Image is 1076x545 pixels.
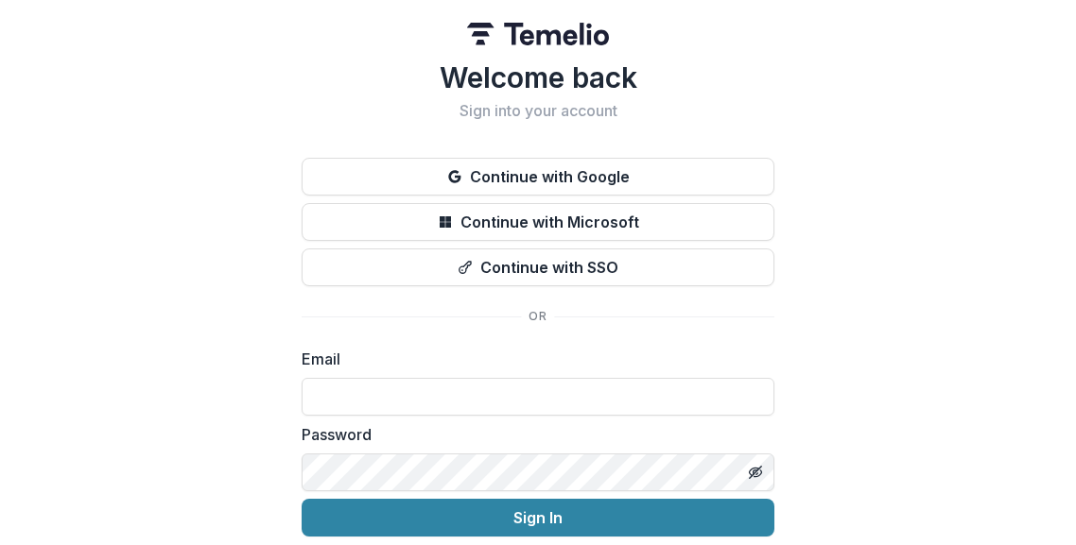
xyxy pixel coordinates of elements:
button: Continue with Google [302,158,774,196]
button: Toggle password visibility [740,457,771,487]
button: Sign In [302,499,774,536]
h2: Sign into your account [302,102,774,120]
h1: Welcome back [302,60,774,94]
button: Continue with SSO [302,248,774,286]
label: Password [302,423,763,446]
label: Email [302,348,763,370]
button: Continue with Microsoft [302,203,774,241]
img: Temelio [467,23,609,45]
